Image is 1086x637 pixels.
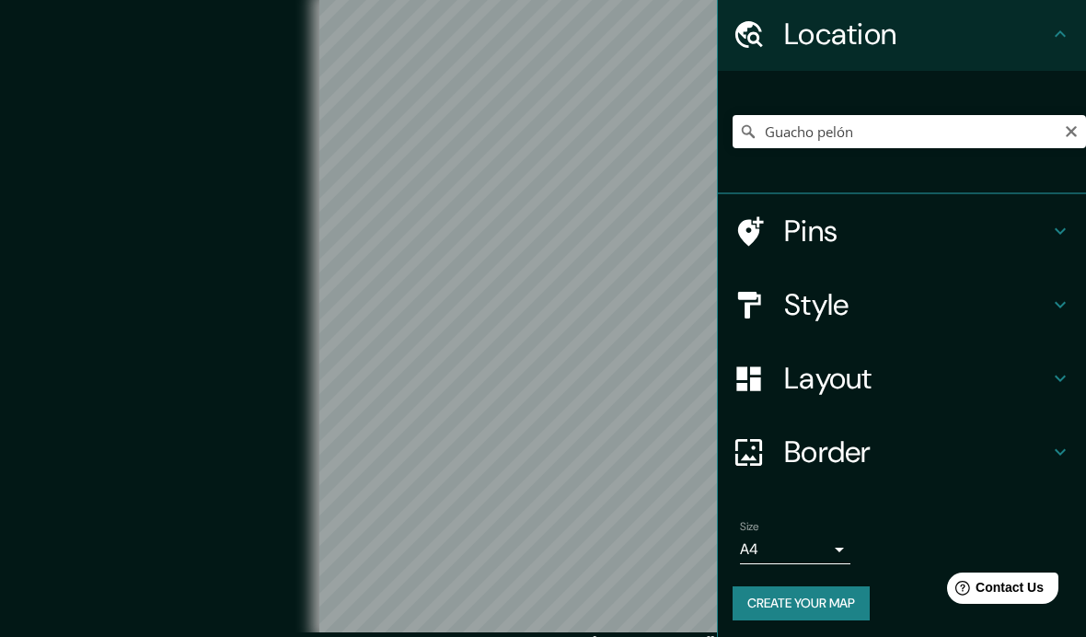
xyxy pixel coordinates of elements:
h4: Style [784,286,1049,323]
iframe: Help widget launcher [922,565,1066,617]
div: Border [718,415,1086,489]
div: Layout [718,342,1086,415]
div: A4 [740,535,850,564]
input: Pick your city or area [733,115,1086,148]
h4: Layout [784,360,1049,397]
label: Size [740,519,759,535]
button: Clear [1064,122,1079,139]
h4: Pins [784,213,1049,249]
div: Pins [718,194,1086,268]
button: Create your map [733,586,870,620]
h4: Border [784,434,1049,470]
div: Style [718,268,1086,342]
h4: Location [784,16,1049,52]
